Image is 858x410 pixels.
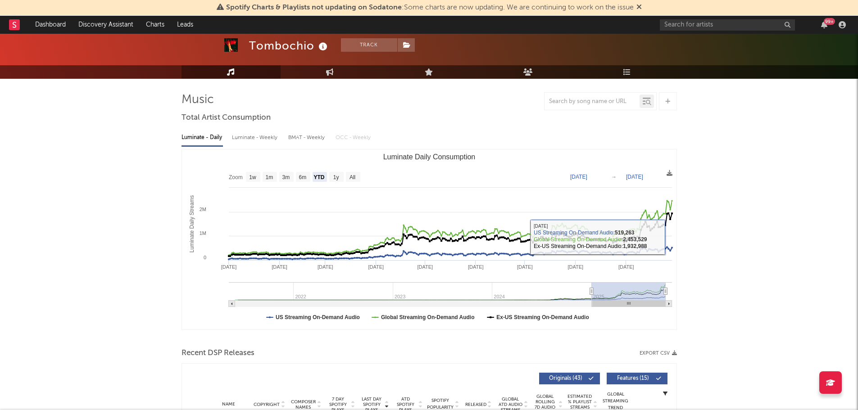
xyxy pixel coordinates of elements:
[226,4,402,11] span: Spotify Charts & Playlists not updating on Sodatone
[821,21,827,28] button: 99+
[199,207,206,212] text: 2M
[468,264,483,270] text: [DATE]
[567,264,583,270] text: [DATE]
[221,264,236,270] text: [DATE]
[626,174,643,180] text: [DATE]
[272,264,287,270] text: [DATE]
[254,402,280,407] span: Copyright
[383,153,475,161] text: Luminate Daily Consumption
[607,373,667,384] button: Features(15)
[824,18,835,25] div: 99 +
[226,4,634,11] span: : Some charts are now updating. We are continuing to work on the issue
[660,19,795,31] input: Search for artists
[140,16,171,34] a: Charts
[265,174,273,180] text: 1m
[203,255,206,260] text: 0
[249,174,256,180] text: 1w
[613,376,654,381] span: Features ( 15 )
[349,174,355,180] text: All
[368,264,384,270] text: [DATE]
[611,174,617,180] text: →
[182,348,254,359] span: Recent DSP Releases
[545,376,586,381] span: Originals ( 43 )
[288,130,327,145] div: BMAT - Weekly
[618,264,634,270] text: [DATE]
[299,174,306,180] text: 6m
[341,38,397,52] button: Track
[640,351,677,356] button: Export CSV
[182,113,271,123] span: Total Artist Consumption
[539,373,600,384] button: Originals(43)
[636,4,642,11] span: Dismiss
[276,314,360,320] text: US Streaming On-Demand Audio
[171,16,200,34] a: Leads
[381,314,474,320] text: Global Streaming On-Demand Audio
[570,174,587,180] text: [DATE]
[545,98,640,105] input: Search by song name or URL
[199,230,206,236] text: 1M
[182,149,676,329] svg: Luminate Daily Consumption
[417,264,433,270] text: [DATE]
[291,399,316,410] span: Composer Names
[209,401,249,408] div: Name
[249,38,330,53] div: Tombochio
[313,174,324,180] text: YTD
[232,130,279,145] div: Luminate - Weekly
[333,174,339,180] text: 1y
[229,174,243,180] text: Zoom
[496,314,589,320] text: Ex-US Streaming On-Demand Audio
[72,16,140,34] a: Discovery Assistant
[182,130,223,145] div: Luminate - Daily
[188,195,195,252] text: Luminate Daily Streams
[465,402,486,407] span: Released
[282,174,290,180] text: 3m
[29,16,72,34] a: Dashboard
[317,264,333,270] text: [DATE]
[517,264,532,270] text: [DATE]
